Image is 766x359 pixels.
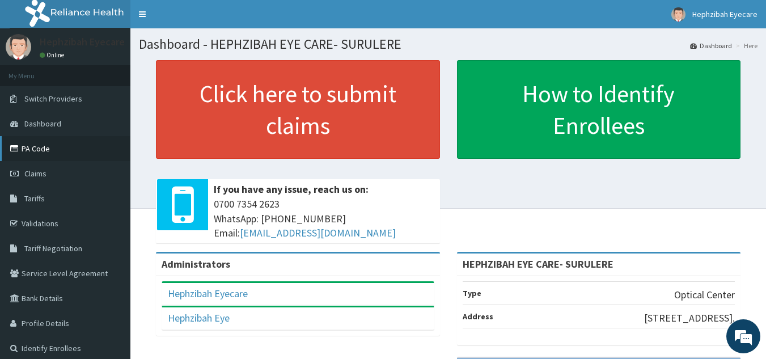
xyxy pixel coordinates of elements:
[214,197,434,240] span: 0700 7354 2623 WhatsApp: [PHONE_NUMBER] Email:
[692,9,757,19] span: Hephzibah Eyecare
[6,34,31,60] img: User Image
[24,243,82,254] span: Tariff Negotiation
[24,168,46,179] span: Claims
[463,288,481,298] b: Type
[168,311,230,324] a: Hephzibah Eye
[156,60,440,159] a: Click here to submit claims
[24,119,61,129] span: Dashboard
[40,37,125,47] p: Hephzibah Eyecare
[139,37,757,52] h1: Dashboard - HEPHZIBAH EYE CARE- SURULERE
[733,41,757,50] li: Here
[457,60,741,159] a: How to Identify Enrollees
[674,288,735,302] p: Optical Center
[40,51,67,59] a: Online
[463,311,493,322] b: Address
[690,41,732,50] a: Dashboard
[162,257,230,271] b: Administrators
[240,226,396,239] a: [EMAIL_ADDRESS][DOMAIN_NAME]
[671,7,685,22] img: User Image
[644,311,735,326] p: [STREET_ADDRESS].
[24,94,82,104] span: Switch Providers
[463,257,613,271] strong: HEPHZIBAH EYE CARE- SURULERE
[24,193,45,204] span: Tariffs
[168,287,248,300] a: Hephzibah Eyecare
[214,183,369,196] b: If you have any issue, reach us on:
